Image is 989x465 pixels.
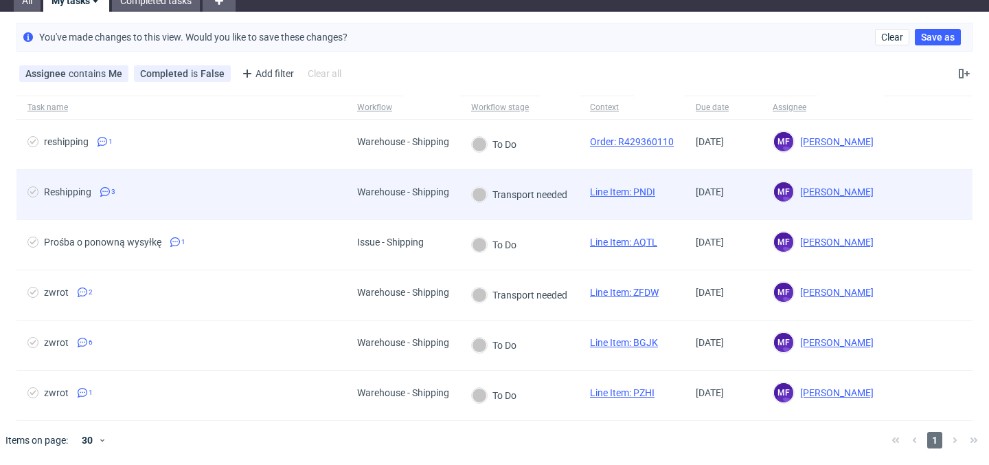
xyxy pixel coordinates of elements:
[774,333,793,352] figcaption: MF
[590,136,674,147] a: Order: R429360110
[590,387,655,398] a: Line Item: PZHI
[181,237,185,248] span: 1
[875,29,909,45] button: Clear
[774,132,793,151] figcaption: MF
[795,287,874,298] span: [PERSON_NAME]
[795,337,874,348] span: [PERSON_NAME]
[44,337,69,348] div: zwrot
[795,186,874,197] span: [PERSON_NAME]
[201,68,225,79] div: False
[109,68,122,79] div: Me
[111,186,115,197] span: 3
[73,431,98,450] div: 30
[773,102,806,113] div: Assignee
[140,68,191,79] span: Completed
[774,182,793,202] figcaption: MF
[774,232,793,252] figcaption: MF
[39,30,348,44] p: You've made changes to this view. Would you like to save these changes?
[357,287,449,298] div: Warehouse - Shipping
[472,137,516,152] div: To Do
[696,102,751,113] span: Due date
[927,432,942,448] span: 1
[357,237,424,248] div: Issue - Shipping
[27,102,335,113] span: Task name
[795,387,874,398] span: [PERSON_NAME]
[44,237,161,248] div: Prośba o ponowną wysyłkę
[5,433,68,447] span: Items on page:
[696,237,724,248] span: [DATE]
[236,63,297,85] div: Add filter
[357,186,449,197] div: Warehouse - Shipping
[357,337,449,348] div: Warehouse - Shipping
[590,287,659,298] a: Line Item: ZFDW
[696,287,724,298] span: [DATE]
[472,388,516,403] div: To Do
[915,29,961,45] button: Save as
[696,387,724,398] span: [DATE]
[696,186,724,197] span: [DATE]
[44,186,91,197] div: Reshipping
[191,68,201,79] span: is
[44,287,69,298] div: zwrot
[44,387,69,398] div: zwrot
[696,337,724,348] span: [DATE]
[89,337,93,348] span: 6
[25,68,69,79] span: Assignee
[89,287,93,298] span: 2
[795,237,874,248] span: [PERSON_NAME]
[69,68,109,79] span: contains
[795,136,874,147] span: [PERSON_NAME]
[357,102,392,113] div: Workflow
[357,136,449,147] div: Warehouse - Shipping
[590,337,658,348] a: Line Item: BGJK
[472,338,516,353] div: To Do
[44,136,89,147] div: reshipping
[921,32,955,42] span: Save as
[590,186,655,197] a: Line Item: PNDI
[472,288,567,303] div: Transport needed
[774,383,793,402] figcaption: MF
[774,283,793,302] figcaption: MF
[590,237,657,248] a: Line Item: AQTL
[472,187,567,202] div: Transport needed
[89,387,93,398] span: 1
[881,32,903,42] span: Clear
[109,136,113,147] span: 1
[590,102,623,113] div: Context
[471,102,529,113] div: Workflow stage
[305,64,344,83] div: Clear all
[357,387,449,398] div: Warehouse - Shipping
[472,237,516,252] div: To Do
[696,136,724,147] span: [DATE]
